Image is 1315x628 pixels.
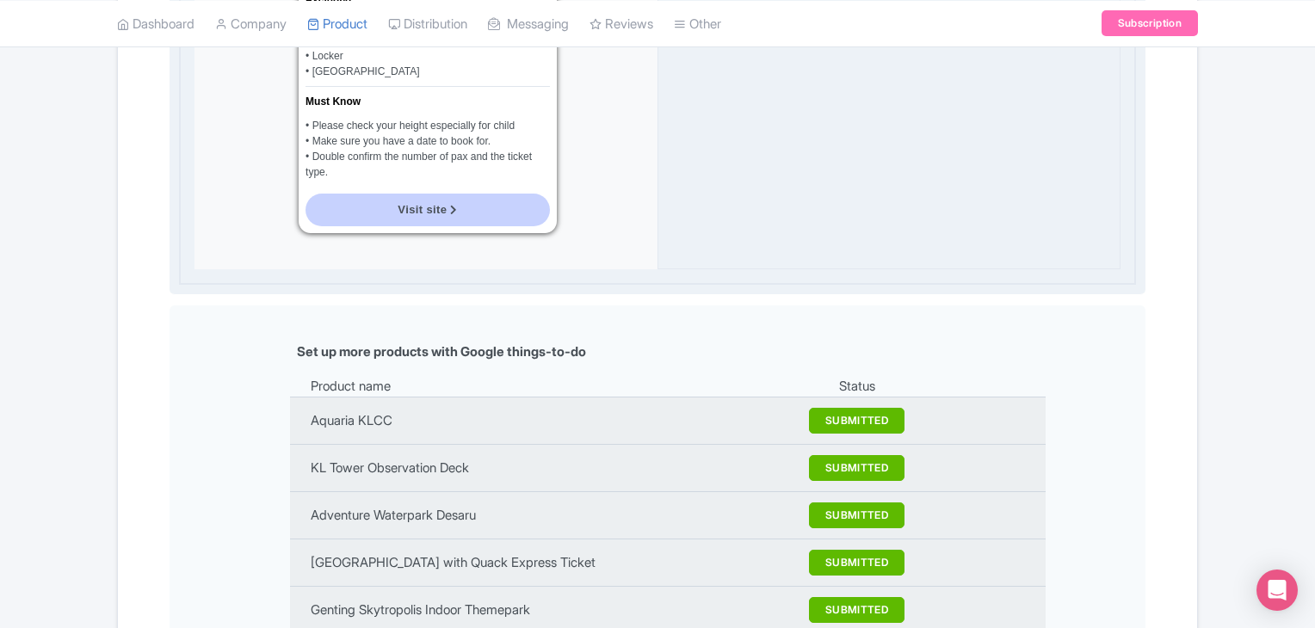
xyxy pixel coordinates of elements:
span: Visit site [398,203,447,216]
div: • Locker [306,48,550,64]
button: SUBMITTED [809,455,904,481]
a: Subscription [1102,10,1198,36]
span: Set up more products with Google things-to-do [269,343,586,360]
td: Product name [290,376,794,397]
div: • Double confirm the number of pax and the ticket type. [306,149,550,180]
td: [GEOGRAPHIC_DATA] with Quack Express Ticket [290,539,794,586]
a: Visit site [306,194,550,226]
button: SUBMITTED [809,408,904,434]
button: SUBMITTED [809,597,904,623]
td: Adventure Waterpark Desaru [290,491,794,539]
button: SUBMITTED [809,550,904,576]
td: Aquaria KLCC [290,397,794,444]
div: • Make sure you have a date to book for. [306,133,550,149]
div: Must Know [306,94,361,111]
td: KL Tower Observation Deck [290,444,794,491]
td: Status [793,376,919,397]
div: • Please check your height especially for child [306,118,550,133]
div: • [GEOGRAPHIC_DATA] [306,64,550,79]
div: Open Intercom Messenger [1256,570,1298,611]
button: SUBMITTED [809,502,904,528]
